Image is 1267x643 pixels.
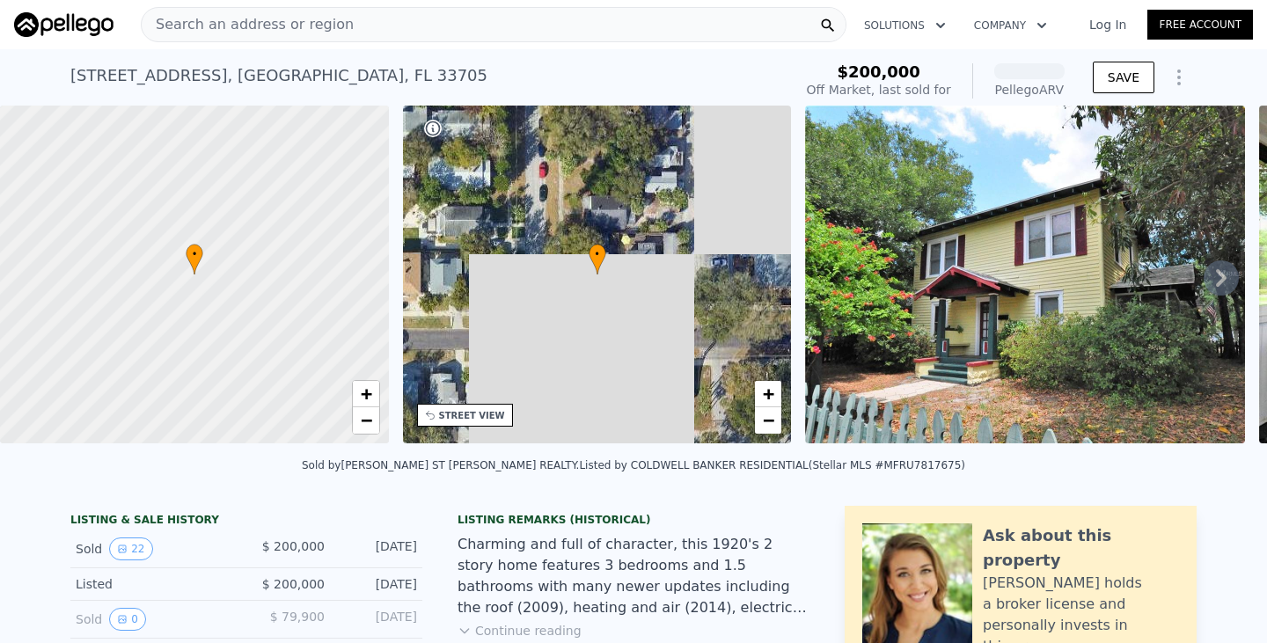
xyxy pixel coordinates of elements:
img: Sale: 59100957 Parcel: 54634325 [805,106,1245,443]
div: [STREET_ADDRESS] , [GEOGRAPHIC_DATA] , FL 33705 [70,63,487,88]
span: $200,000 [837,62,920,81]
div: Listed [76,575,232,593]
div: • [186,244,203,274]
a: Free Account [1147,10,1253,40]
a: Zoom out [353,407,379,434]
div: Sold [76,537,232,560]
div: [DATE] [339,575,417,593]
div: Listing Remarks (Historical) [458,513,809,527]
button: Solutions [850,10,960,41]
button: Company [960,10,1061,41]
span: Search an address or region [142,14,354,35]
div: Charming and full of character, this 1920's 2 story home features 3 bedrooms and 1.5 bathrooms wi... [458,534,809,618]
div: STREET VIEW [439,409,505,422]
span: − [360,409,371,431]
span: + [360,383,371,405]
div: • [589,244,606,274]
span: • [186,246,203,262]
span: $ 200,000 [262,539,325,553]
span: • [589,246,606,262]
a: Zoom in [755,381,781,407]
span: $ 79,900 [270,610,325,624]
img: Pellego [14,12,114,37]
div: Ask about this property [983,523,1179,573]
div: Off Market, last sold for [807,81,951,99]
span: $ 200,000 [262,577,325,591]
div: [DATE] [339,608,417,631]
button: Show Options [1161,60,1197,95]
span: + [763,383,774,405]
button: SAVE [1093,62,1154,93]
button: View historical data [109,608,146,631]
div: Listed by COLDWELL BANKER RESIDENTIAL (Stellar MLS #MFRU7817675) [579,459,965,471]
a: Log In [1068,16,1147,33]
a: Zoom in [353,381,379,407]
div: [DATE] [339,537,417,560]
button: View historical data [109,537,152,560]
div: LISTING & SALE HISTORY [70,513,422,530]
div: Sold [76,608,232,631]
button: Continue reading [458,622,582,639]
span: − [763,409,774,431]
div: Sold by [PERSON_NAME] ST [PERSON_NAME] REALTY . [302,459,579,471]
a: Zoom out [755,407,781,434]
div: Pellego ARV [994,81,1065,99]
